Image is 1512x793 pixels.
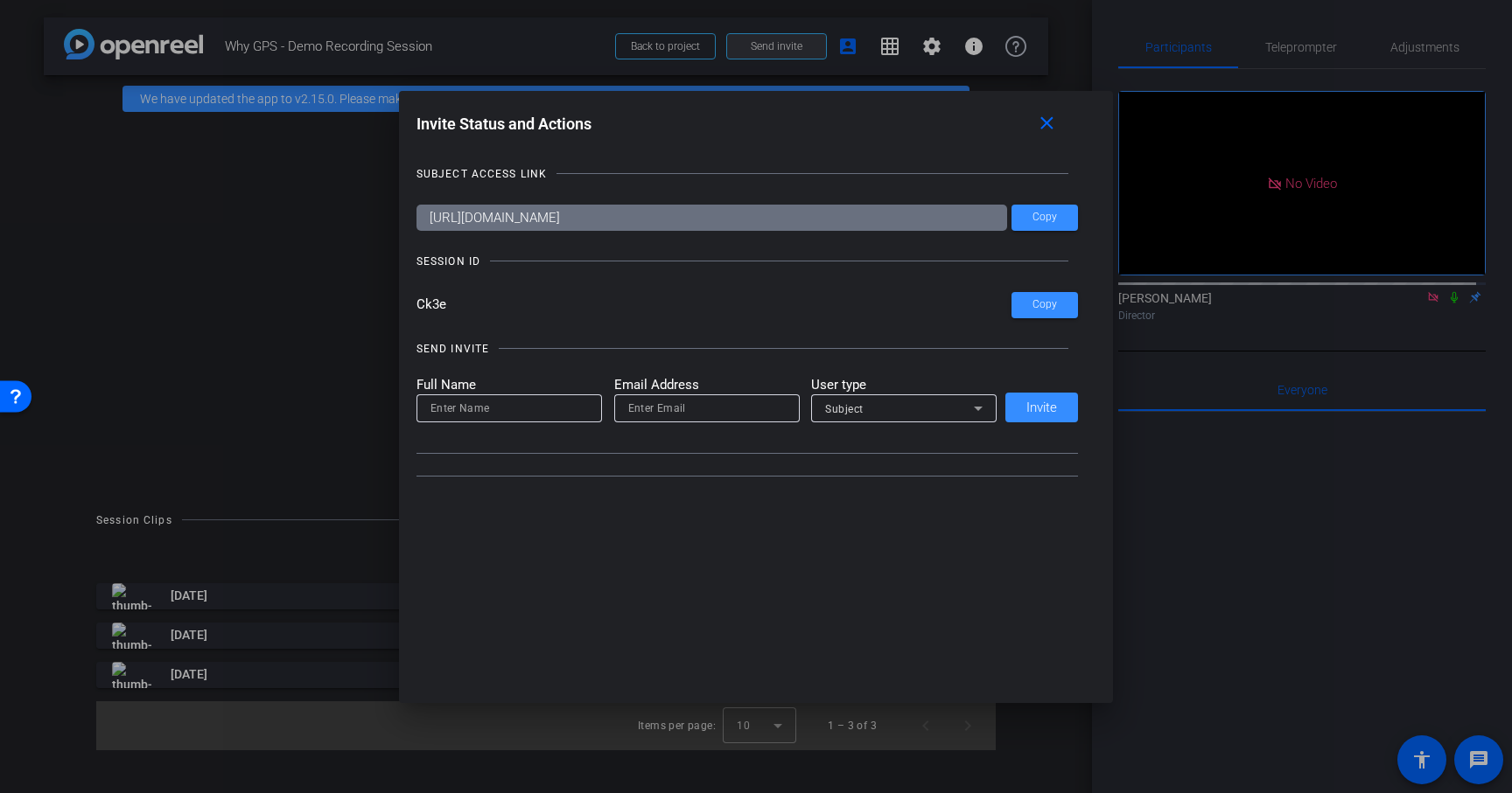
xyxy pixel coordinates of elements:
span: Subject [825,403,864,415]
mat-label: User type [811,375,997,395]
openreel-title-line: SEND INVITE [416,340,1079,358]
span: Copy [1032,298,1057,311]
input: Enter Name [430,398,588,419]
mat-label: Email Address [614,375,800,395]
openreel-title-line: SUBJECT ACCESS LINK [416,165,1079,183]
button: Copy [1011,292,1078,318]
mat-label: Full Name [416,375,602,395]
openreel-title-line: SESSION ID [416,253,1079,270]
button: Copy [1011,205,1078,231]
mat-icon: close [1036,113,1058,135]
div: SESSION ID [416,253,480,270]
span: Copy [1032,211,1057,224]
div: SEND INVITE [416,340,489,358]
div: SUBJECT ACCESS LINK [416,165,547,183]
input: Enter Email [628,398,786,419]
div: Invite Status and Actions [416,108,1079,140]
